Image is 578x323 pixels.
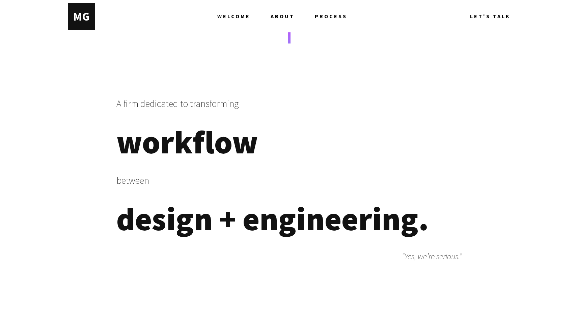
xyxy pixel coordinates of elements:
span: ABOUT [271,3,295,30]
a: ABOUT [271,3,315,30]
p: A firm dedicated to transforming [116,97,462,123]
div: M G [73,9,89,24]
span: design + engineering. [116,199,429,239]
p: “Yes, we’re serious.” [116,251,462,262]
a: LET'S TALK [470,3,511,30]
p: between [116,174,462,200]
a: PROCESS [315,3,347,30]
span: WELCOME [217,3,250,30]
span: workflow [116,122,258,162]
a: WELCOME [217,3,271,30]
